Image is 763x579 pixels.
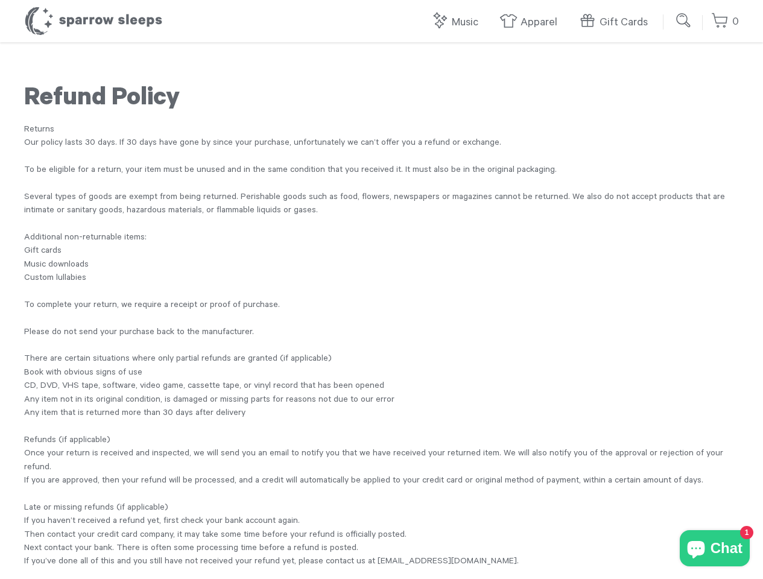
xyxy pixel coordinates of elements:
[711,9,739,35] a: 0
[578,10,654,36] a: Gift Cards
[24,85,739,115] h1: Refund Policy
[672,8,696,33] input: Submit
[499,10,563,36] a: Apparel
[431,10,484,36] a: Music
[676,530,753,569] inbox-online-store-chat: Shopify online store chat
[24,6,163,36] h1: Sparrow Sleeps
